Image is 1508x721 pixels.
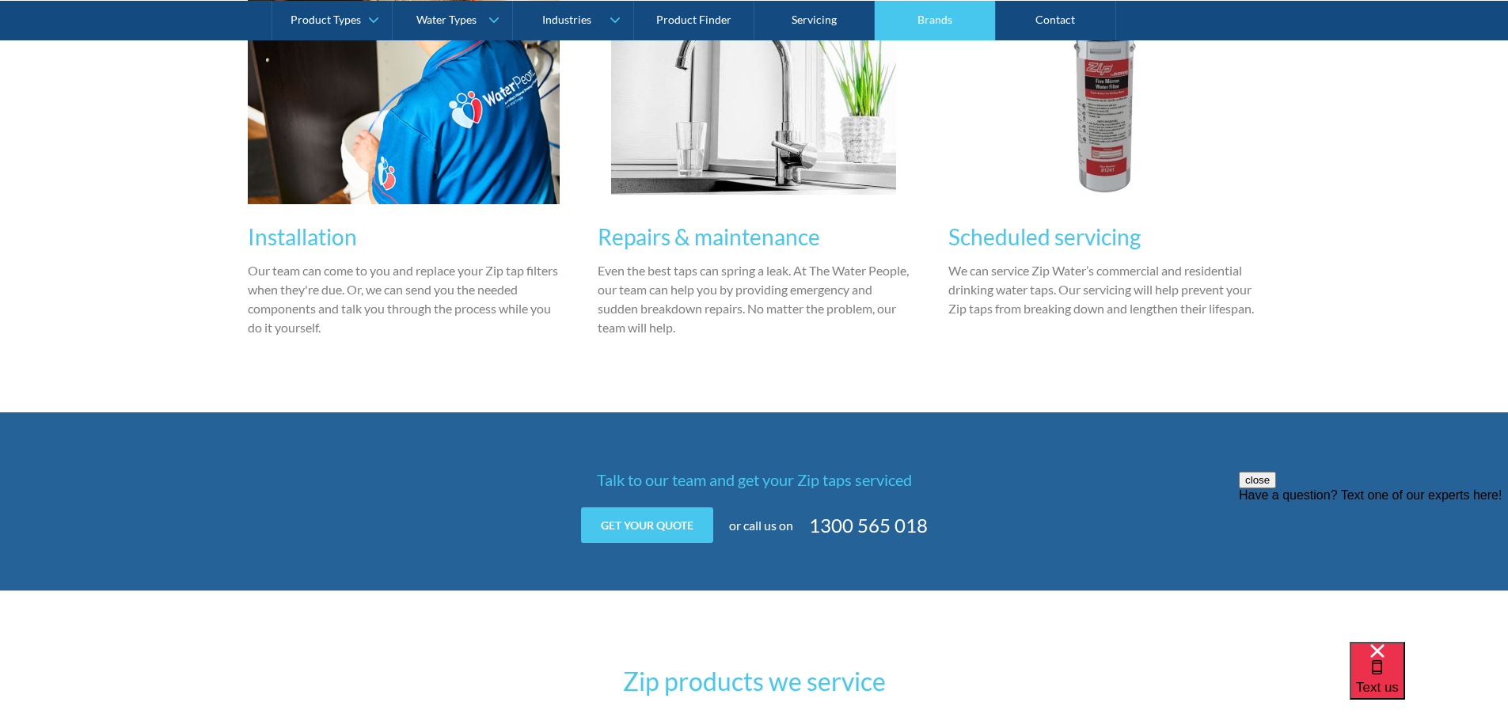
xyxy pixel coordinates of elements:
a: 1300 565 018 [809,511,928,540]
h3: Repairs & maintenance [598,220,910,253]
div: Product Types [291,13,361,26]
h3: Installation [248,220,560,253]
p: or call us on [729,516,793,535]
p: Even the best taps can spring a leak. At The Water People, our team can help you by providing eme... [598,261,910,337]
h4: Talk to our team and get your Zip taps serviced [446,468,1063,491]
div: Industries [542,13,591,26]
p: Our team can come to you and replace your Zip tap filters when they're due. Or, we can send you t... [248,261,560,337]
img: Repairs & maintenance [611,5,896,195]
p: We can service Zip Water’s commercial and residential drinking water taps. Our servicing will hel... [948,261,1261,318]
h2: Zip products we service [446,662,1063,700]
div: Water Types [416,13,477,26]
img: Scheduled servicing [962,5,1247,195]
a: Get your quote [581,507,713,543]
iframe: podium webchat widget prompt [1239,472,1508,662]
h3: Scheduled servicing [948,220,1261,253]
iframe: podium webchat widget bubble [1350,642,1508,721]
